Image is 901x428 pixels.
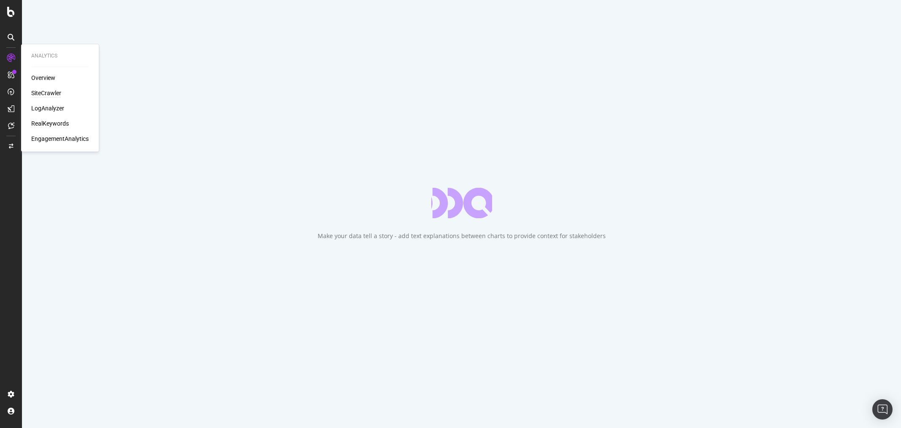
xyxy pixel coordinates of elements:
[431,188,492,218] div: animation
[318,232,606,240] div: Make your data tell a story - add text explanations between charts to provide context for stakeho...
[31,52,89,60] div: Analytics
[31,74,55,82] a: Overview
[872,399,893,420] div: Open Intercom Messenger
[31,120,69,128] a: RealKeywords
[31,135,89,143] a: EngagementAnalytics
[31,89,61,98] a: SiteCrawler
[31,104,64,113] a: LogAnalyzer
